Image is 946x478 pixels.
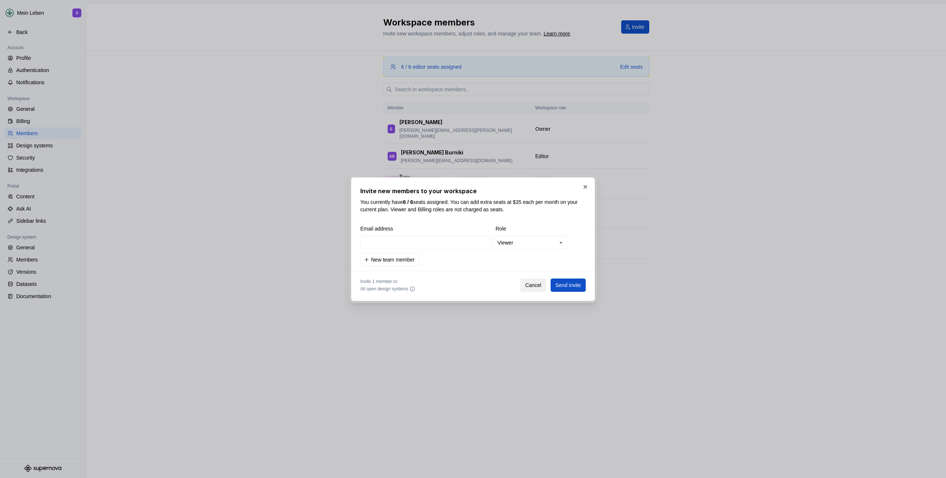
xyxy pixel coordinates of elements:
[360,286,408,292] span: All open design systems
[520,279,546,292] button: Cancel
[360,187,586,195] h2: Invite new members to your workspace
[360,198,586,213] p: You currently have seats assigned. You can add extra seats at $35 each per month on your current ...
[360,225,493,232] span: Email address
[371,256,415,263] span: New team member
[360,253,419,266] button: New team member
[525,281,541,289] span: Cancel
[496,225,569,232] span: Role
[360,279,415,284] span: Invite 1 member to:
[555,281,581,289] span: Send invite
[403,199,413,205] b: 6 / 6
[551,279,586,292] button: Send invite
